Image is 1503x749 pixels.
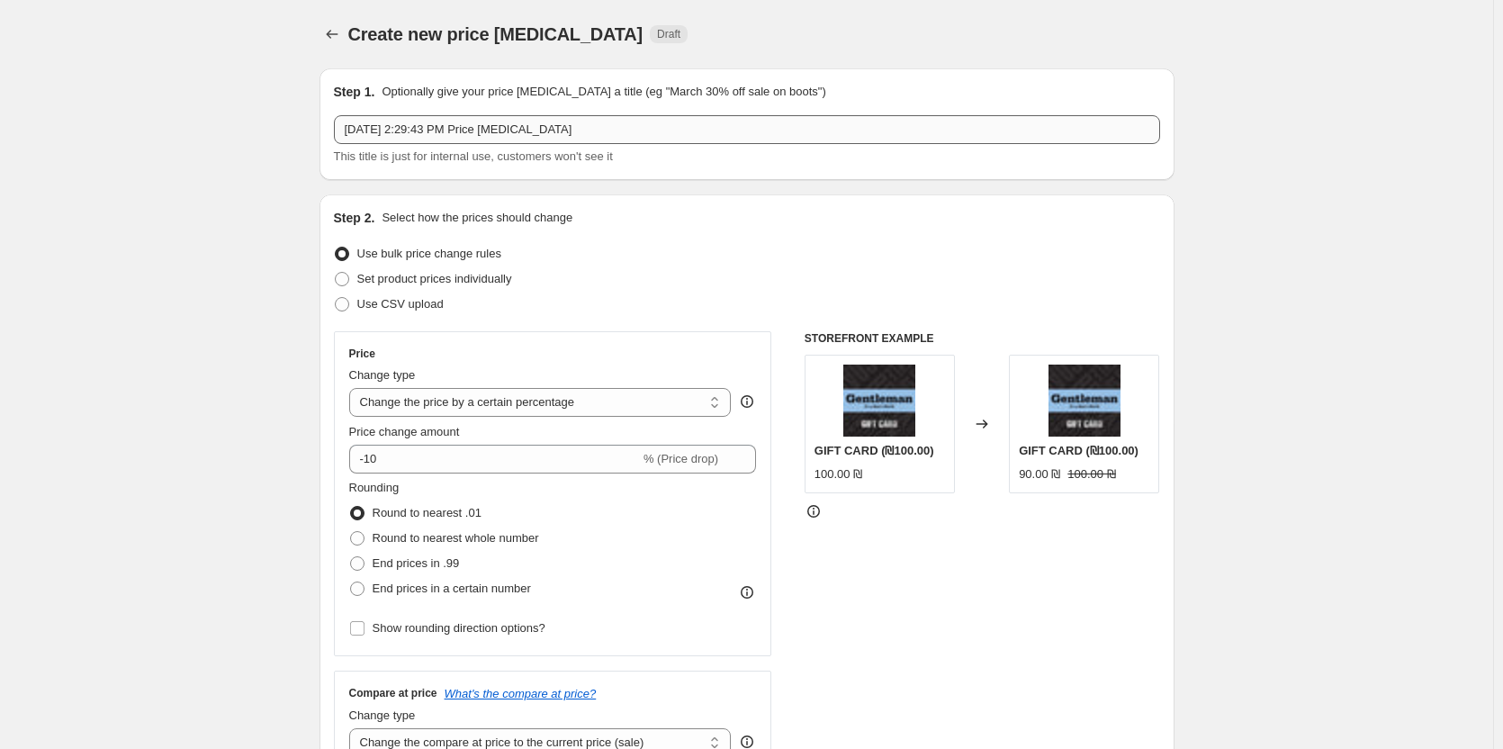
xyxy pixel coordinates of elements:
span: Price change amount [349,425,460,438]
span: Use bulk price change rules [357,247,501,260]
h3: Compare at price [349,686,437,700]
span: GIFT CARD (₪100.00) [1019,444,1138,457]
input: 30% off holiday sale [334,115,1160,144]
h3: Price [349,347,375,361]
strike: 100.00 ₪ [1067,465,1115,483]
span: Show rounding direction options? [373,621,545,635]
button: What's the compare at price? [445,687,597,700]
span: % (Price drop) [643,452,718,465]
span: Use CSV upload [357,297,444,311]
span: Round to nearest whole number [373,531,539,545]
span: This title is just for internal use, customers won't see it [334,149,613,163]
span: End prices in .99 [373,556,460,570]
button: Price change jobs [319,22,345,47]
input: -15 [349,445,640,474]
span: Change type [349,708,416,722]
img: giftcard_80x.jpg [1048,365,1120,437]
img: giftcard_80x.jpg [843,365,915,437]
span: Round to nearest .01 [373,506,481,519]
h2: Step 2. [334,209,375,227]
h2: Step 1. [334,83,375,101]
span: Create new price [MEDICAL_DATA] [348,24,643,44]
span: End prices in a certain number [373,582,531,595]
span: Draft [657,27,680,41]
span: Rounding [349,481,400,494]
span: GIFT CARD (₪100.00) [814,444,934,457]
div: help [738,393,756,411]
span: Change type [349,368,416,382]
p: Select how the prices should change [382,209,572,227]
h6: STOREFRONT EXAMPLE [805,331,1160,346]
div: 100.00 ₪ [814,465,862,483]
div: 90.00 ₪ [1019,465,1060,483]
span: Set product prices individually [357,272,512,285]
p: Optionally give your price [MEDICAL_DATA] a title (eg "March 30% off sale on boots") [382,83,825,101]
